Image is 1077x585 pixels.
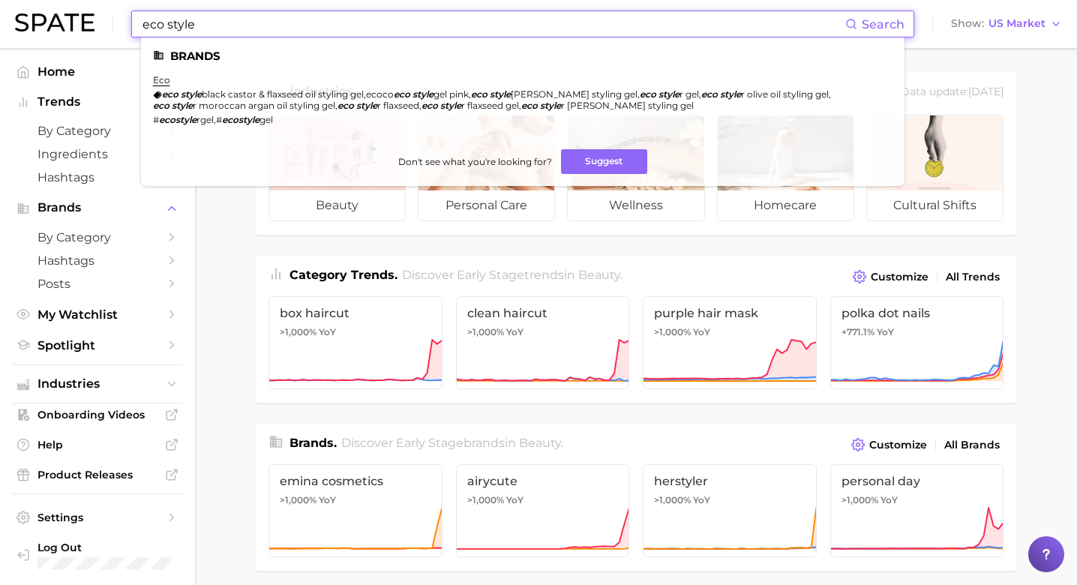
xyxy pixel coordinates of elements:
[654,494,691,505] span: >1,000%
[506,494,523,506] span: YoY
[871,271,928,283] span: Customize
[412,88,433,100] em: style
[37,438,157,451] span: Help
[947,14,1066,34] button: ShowUS Market
[269,190,405,220] span: beauty
[268,464,442,557] a: emina cosmetics>1,000% YoY
[377,100,419,111] span: r flaxseed
[280,494,316,505] span: >1,000%
[280,326,316,337] span: >1,000%
[841,306,993,320] span: polka dot nails
[12,373,183,395] button: Industries
[162,88,178,100] em: eco
[578,268,620,282] span: beauty
[880,494,898,506] span: YoY
[561,100,694,111] span: r [PERSON_NAME] styling gel
[172,100,193,111] em: style
[37,147,157,161] span: Ingredients
[153,88,874,111] div: , , , , , , , ,
[12,506,183,529] a: Settings
[940,435,1003,455] a: All Brands
[867,190,1003,220] span: cultural shifts
[490,88,511,100] em: style
[356,100,377,111] em: style
[693,494,710,506] span: YoY
[830,464,1004,557] a: personal day>1,000% YoY
[37,95,157,109] span: Trends
[718,190,853,220] span: homecare
[988,19,1045,28] span: US Market
[511,88,637,100] span: [PERSON_NAME] styling gel
[643,296,817,389] a: purple hair mask>1,000% YoY
[841,326,874,337] span: +771.1%
[222,114,259,125] em: ecostyle
[12,196,183,219] button: Brands
[741,88,829,100] span: r olive oil styling gel
[467,306,619,320] span: clean haircut
[319,494,336,506] span: YoY
[841,494,878,505] span: >1,000%
[862,17,904,31] span: Search
[37,338,157,352] span: Spotlight
[280,306,431,320] span: box haircut
[506,326,523,338] span: YoY
[153,114,874,125] div: ,
[869,439,927,451] span: Customize
[693,326,710,338] span: YoY
[12,303,183,326] a: My Watchlist
[944,439,1000,451] span: All Brands
[830,296,1004,389] a: polka dot nails+771.1% YoY
[153,74,170,85] a: eco
[216,114,222,125] span: #
[394,88,410,100] em: eco
[849,266,932,287] button: Customize
[12,166,183,189] a: Hashtags
[153,49,892,62] li: Brands
[440,100,461,111] em: style
[153,114,159,125] span: #
[866,115,1003,221] a: cultural shifts
[12,334,183,357] a: Spotlight
[568,190,703,220] span: wellness
[398,156,552,167] span: Don't see what you're looking for?
[12,91,183,113] button: Trends
[12,226,183,249] a: by Category
[12,272,183,295] a: Posts
[202,88,364,100] span: black castor & flaxseed oil styling gel
[37,277,157,291] span: Posts
[471,88,487,100] em: eco
[467,326,504,337] span: >1,000%
[12,119,183,142] a: by Category
[37,253,157,268] span: Hashtags
[946,271,1000,283] span: All Trends
[289,268,397,282] span: Category Trends .
[654,306,805,320] span: purple hair mask
[193,100,335,111] span: r moroccan argan oil styling gel
[366,88,394,100] span: ecoco
[15,13,94,31] img: SPATE
[37,511,157,524] span: Settings
[12,433,183,456] a: Help
[181,88,202,100] em: style
[259,114,273,125] span: gel
[319,326,336,338] span: YoY
[37,201,157,214] span: Brands
[418,190,554,220] span: personal care
[37,230,157,244] span: by Category
[521,100,538,111] em: eco
[951,19,984,28] span: Show
[841,474,993,488] span: personal day
[37,64,157,79] span: Home
[280,474,431,488] span: emina cosmetics
[847,434,931,455] button: Customize
[654,326,691,337] span: >1,000%
[561,149,647,174] button: Suggest
[337,100,354,111] em: eco
[467,494,504,505] span: >1,000%
[402,268,622,282] span: Discover Early Stage trends in .
[159,114,196,125] em: ecostyle
[37,468,157,481] span: Product Releases
[942,267,1003,287] a: All Trends
[141,11,845,37] input: Search here for a brand, industry, or ingredient
[341,436,563,450] span: Discover Early Stage brands in .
